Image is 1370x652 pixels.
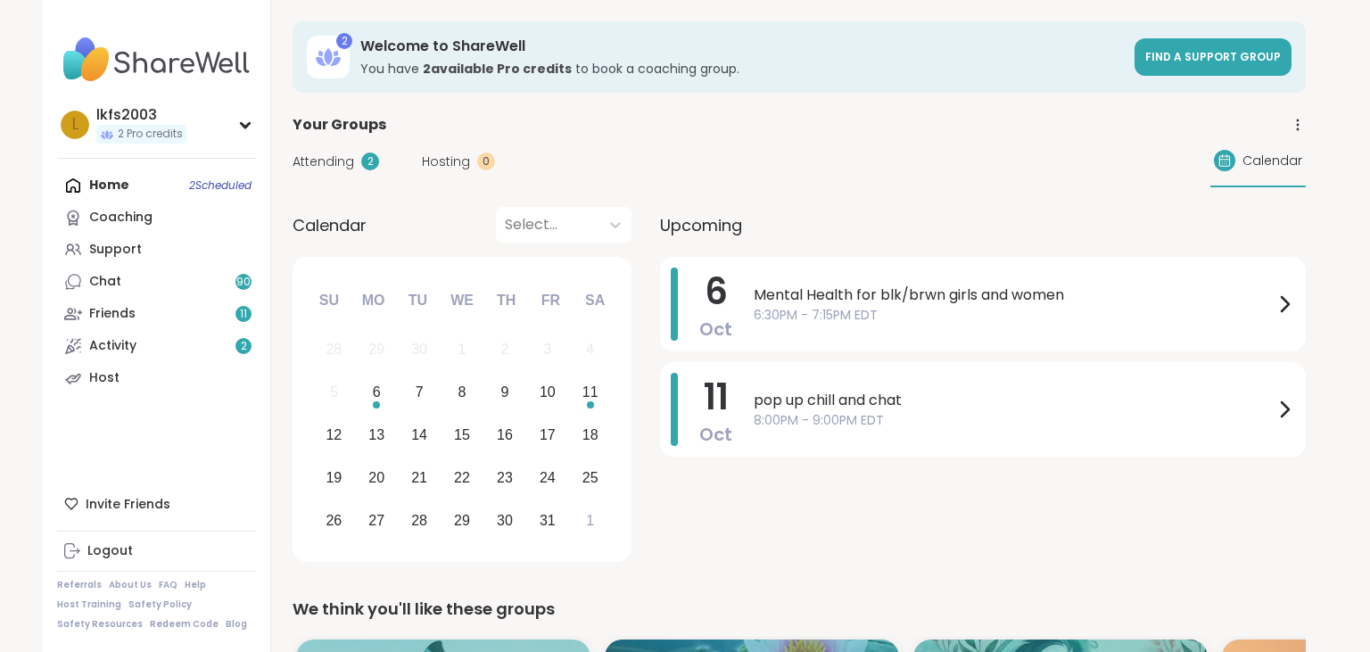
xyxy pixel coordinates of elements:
a: Coaching [57,202,256,234]
span: l [72,113,78,136]
span: Oct [699,422,732,447]
div: Su [309,281,349,320]
div: 18 [582,423,598,447]
div: Activity [89,337,136,355]
div: Choose Tuesday, October 28th, 2025 [400,501,439,540]
div: month 2025-10 [312,328,611,541]
div: Choose Wednesday, October 15th, 2025 [443,417,482,455]
a: Blog [226,618,247,631]
div: 11 [582,380,598,404]
h3: Welcome to ShareWell [360,37,1124,56]
div: 10 [540,380,556,404]
div: Choose Saturday, October 18th, 2025 [571,417,609,455]
a: Host Training [57,598,121,611]
div: 30 [411,337,427,361]
span: 8:00PM - 9:00PM EDT [754,411,1274,430]
a: Help [185,579,206,591]
div: 15 [454,423,470,447]
div: Logout [87,542,133,560]
div: Choose Tuesday, October 14th, 2025 [400,417,439,455]
div: Th [487,281,526,320]
div: 23 [497,466,513,490]
div: 9 [500,380,508,404]
div: We [442,281,482,320]
div: Choose Friday, October 10th, 2025 [528,374,566,412]
a: Safety Resources [57,618,143,631]
span: 11 [704,372,729,422]
div: 8 [458,380,466,404]
div: Not available Sunday, October 5th, 2025 [315,374,353,412]
div: Choose Sunday, October 12th, 2025 [315,417,353,455]
div: 31 [540,508,556,532]
div: lkfs2003 [96,105,186,125]
div: 5 [330,380,338,404]
span: 6:30PM - 7:15PM EDT [754,306,1274,325]
div: 16 [497,423,513,447]
div: Mo [353,281,392,320]
div: Choose Tuesday, October 7th, 2025 [400,374,439,412]
img: ShareWell Nav Logo [57,29,256,91]
div: Choose Thursday, October 9th, 2025 [486,374,524,412]
div: 29 [368,337,384,361]
div: Choose Thursday, October 16th, 2025 [486,417,524,455]
div: Choose Wednesday, October 8th, 2025 [443,374,482,412]
div: 1 [586,508,594,532]
div: 2 [336,33,352,49]
div: Chat [89,273,121,291]
a: Support [57,234,256,266]
div: Choose Friday, October 31st, 2025 [528,501,566,540]
div: 1 [458,337,466,361]
div: 12 [326,423,342,447]
span: Calendar [1242,152,1302,170]
div: Choose Saturday, November 1st, 2025 [571,501,609,540]
div: Choose Monday, October 20th, 2025 [358,458,396,497]
div: 29 [454,508,470,532]
div: Choose Tuesday, October 21st, 2025 [400,458,439,497]
div: 6 [373,380,381,404]
div: 25 [582,466,598,490]
div: Choose Saturday, October 11th, 2025 [571,374,609,412]
h3: You have to book a coaching group. [360,60,1124,78]
div: 28 [326,337,342,361]
div: Choose Sunday, October 19th, 2025 [315,458,353,497]
div: Choose Sunday, October 26th, 2025 [315,501,353,540]
div: Tu [398,281,437,320]
a: Logout [57,535,256,567]
div: 21 [411,466,427,490]
div: 19 [326,466,342,490]
div: 4 [586,337,594,361]
a: Find a support group [1135,38,1292,76]
div: 3 [543,337,551,361]
div: 28 [411,508,427,532]
div: 22 [454,466,470,490]
div: Sa [575,281,615,320]
div: 13 [368,423,384,447]
div: Choose Friday, October 24th, 2025 [528,458,566,497]
a: Activity2 [57,330,256,362]
span: Attending [293,153,354,171]
span: Find a support group [1145,49,1281,64]
div: Choose Thursday, October 30th, 2025 [486,501,524,540]
span: Upcoming [660,213,742,237]
div: Fr [531,281,570,320]
span: Your Groups [293,114,386,136]
span: 6 [705,267,728,317]
span: 2 [241,339,247,354]
div: Choose Friday, October 17th, 2025 [528,417,566,455]
a: About Us [109,579,152,591]
a: Chat90 [57,266,256,298]
div: We think you'll like these groups [293,597,1306,622]
div: Choose Wednesday, October 29th, 2025 [443,501,482,540]
a: Redeem Code [150,618,219,631]
div: Choose Monday, October 13th, 2025 [358,417,396,455]
a: FAQ [159,579,177,591]
span: Hosting [422,153,470,171]
a: Safety Policy [128,598,192,611]
span: 2 Pro credits [118,127,183,142]
div: Choose Monday, October 6th, 2025 [358,374,396,412]
div: Choose Monday, October 27th, 2025 [358,501,396,540]
div: Not available Friday, October 3rd, 2025 [528,331,566,369]
div: 30 [497,508,513,532]
div: 17 [540,423,556,447]
span: Calendar [293,213,367,237]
